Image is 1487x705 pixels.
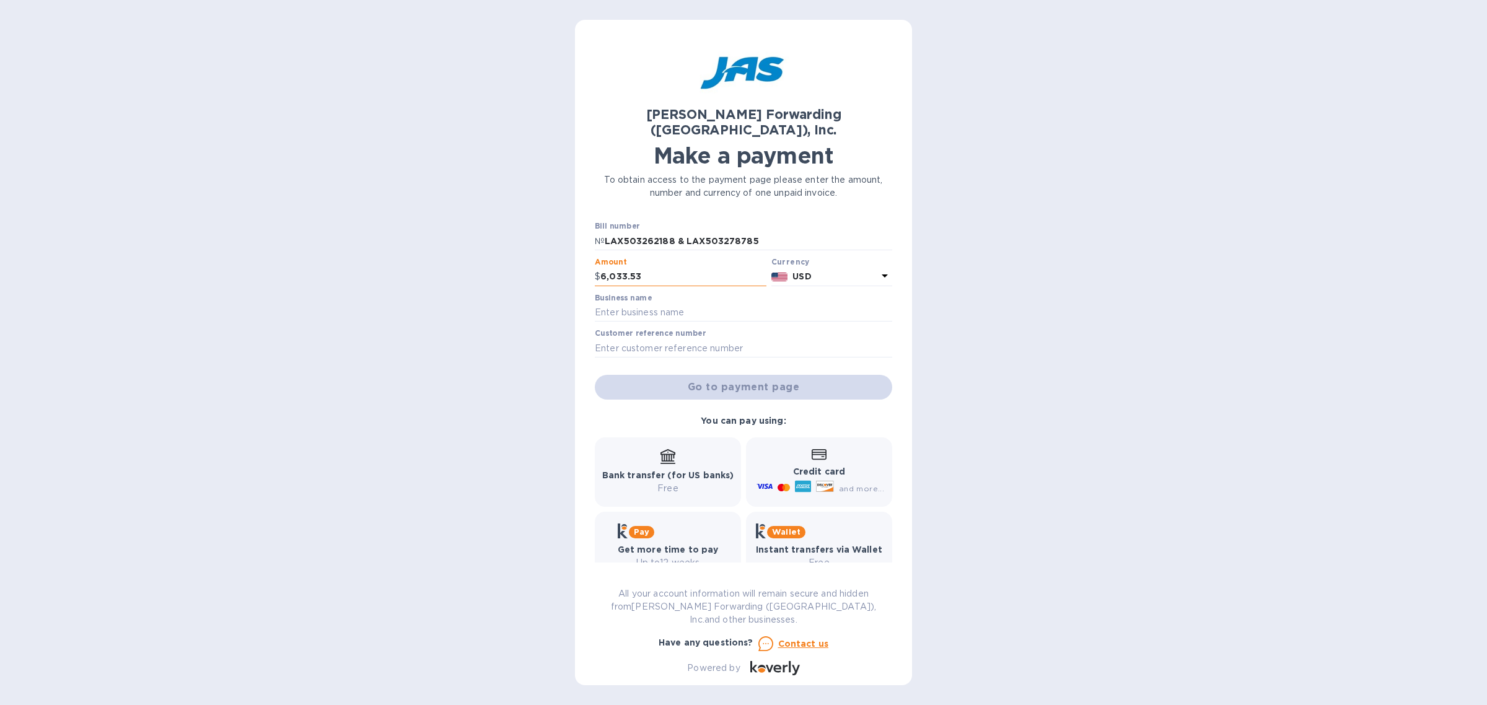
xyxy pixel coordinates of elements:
label: Amount [595,258,626,266]
b: Pay [634,527,649,536]
input: 0.00 [600,268,766,286]
p: Up to 12 weeks [618,556,719,569]
img: USD [771,273,788,281]
p: № [595,235,605,248]
b: Wallet [772,527,801,536]
p: Free [602,482,734,495]
label: Business name [595,294,652,302]
p: All your account information will remain secure and hidden from [PERSON_NAME] Forwarding ([GEOGRA... [595,587,892,626]
p: Free [756,556,882,569]
b: You can pay using: [701,416,786,426]
b: Bank transfer (for US banks) [602,470,734,480]
b: Have any questions? [659,637,753,647]
input: Enter bill number [605,232,892,250]
b: Credit card [793,466,845,476]
p: Powered by [687,662,740,675]
b: USD [792,271,811,281]
b: Get more time to pay [618,545,719,554]
u: Contact us [778,639,829,649]
b: Currency [771,257,810,266]
b: [PERSON_NAME] Forwarding ([GEOGRAPHIC_DATA]), Inc. [646,107,841,138]
p: To obtain access to the payment page please enter the amount, number and currency of one unpaid i... [595,173,892,199]
input: Enter business name [595,304,892,322]
b: Instant transfers via Wallet [756,545,882,554]
p: $ [595,270,600,283]
input: Enter customer reference number [595,339,892,357]
label: Customer reference number [595,330,706,338]
label: Bill number [595,223,639,230]
span: and more... [839,484,884,493]
h1: Make a payment [595,142,892,169]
